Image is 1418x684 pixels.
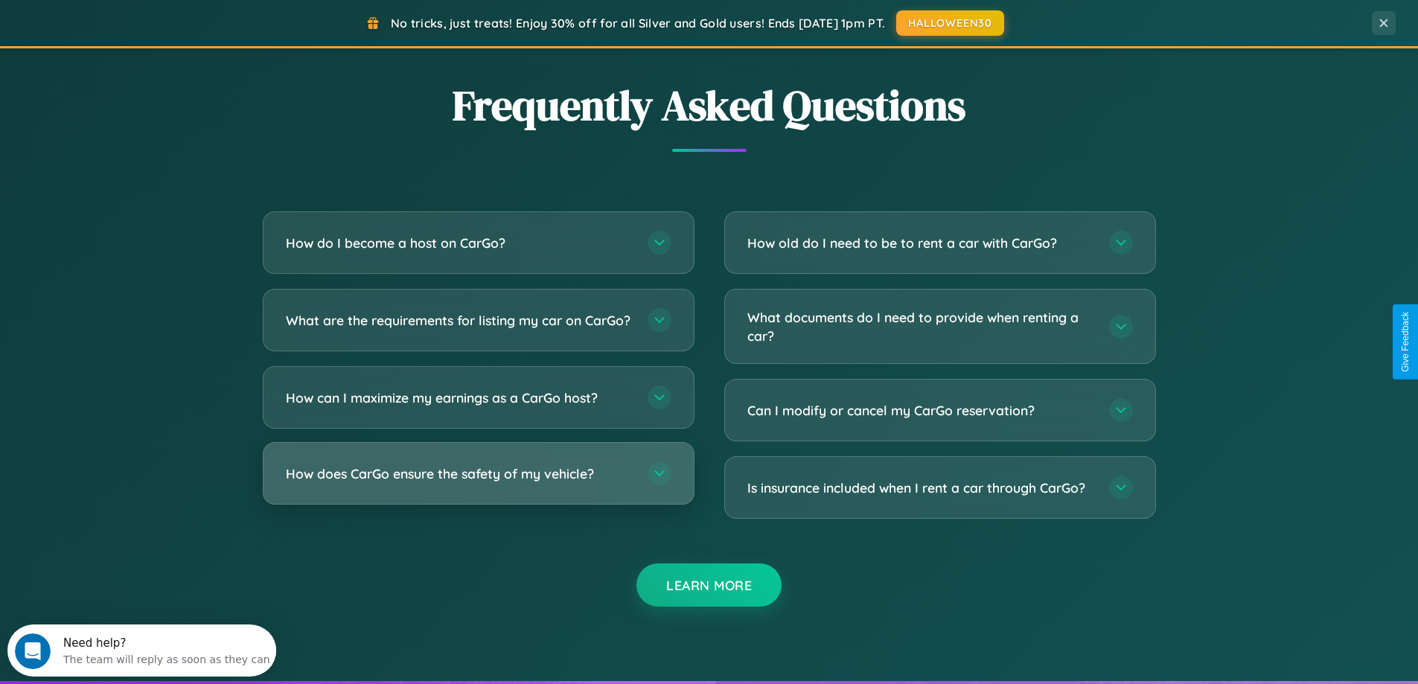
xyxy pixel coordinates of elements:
[7,624,276,677] iframe: Intercom live chat discovery launcher
[6,6,277,47] div: Open Intercom Messenger
[747,401,1094,420] h3: Can I modify or cancel my CarGo reservation?
[56,25,263,40] div: The team will reply as soon as they can
[391,16,885,31] span: No tricks, just treats! Enjoy 30% off for all Silver and Gold users! Ends [DATE] 1pm PT.
[263,77,1156,134] h2: Frequently Asked Questions
[896,10,1004,36] button: HALLOWEEN30
[286,464,633,483] h3: How does CarGo ensure the safety of my vehicle?
[747,479,1094,497] h3: Is insurance included when I rent a car through CarGo?
[15,633,51,669] iframe: Intercom live chat
[747,234,1094,252] h3: How old do I need to be to rent a car with CarGo?
[56,13,263,25] div: Need help?
[747,308,1094,345] h3: What documents do I need to provide when renting a car?
[286,234,633,252] h3: How do I become a host on CarGo?
[286,389,633,407] h3: How can I maximize my earnings as a CarGo host?
[1400,312,1411,372] div: Give Feedback
[636,563,782,607] button: Learn More
[286,311,633,330] h3: What are the requirements for listing my car on CarGo?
